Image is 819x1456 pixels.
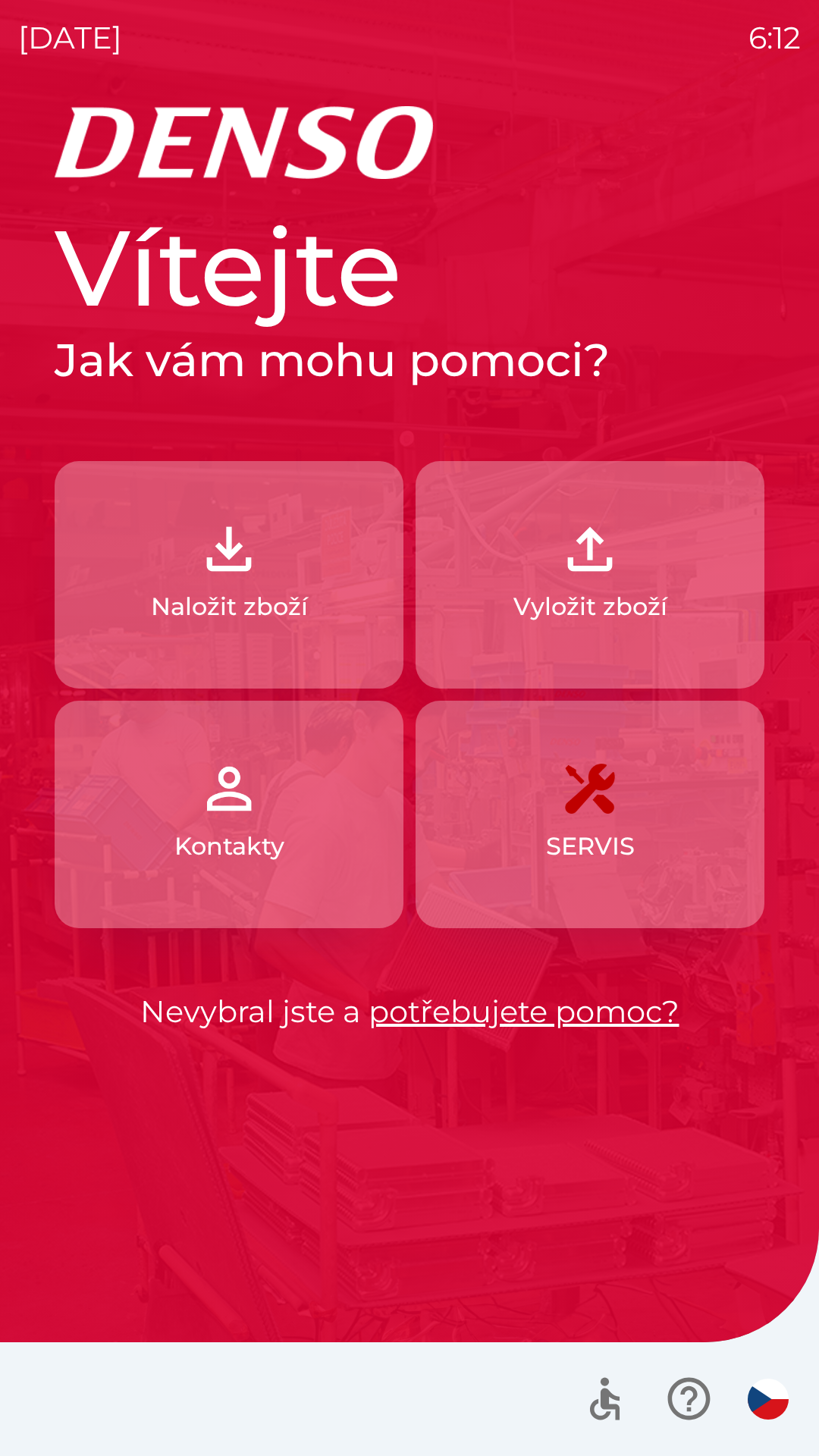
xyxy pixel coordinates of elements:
[55,701,403,928] button: Kontakty
[748,1379,789,1420] img: cs flag
[196,516,262,582] img: 918cc13a-b407-47b8-8082-7d4a57a89498.png
[55,989,764,1034] p: Nevybral jste a
[546,828,635,864] p: SERVIS
[55,461,403,689] button: Naložit zboží
[55,332,764,388] h2: Jak vám mohu pomoci?
[196,755,262,822] img: 072f4d46-cdf8-44b2-b931-d189da1a2739.png
[174,828,284,864] p: Kontakty
[513,588,667,625] p: Vyložit zboží
[151,588,308,625] p: Naložit zboží
[557,516,623,582] img: 2fb22d7f-6f53-46d3-a092-ee91fce06e5d.png
[557,755,623,822] img: 7408382d-57dc-4d4c-ad5a-dca8f73b6e74.png
[55,106,764,179] img: Logo
[416,461,764,689] button: Vyložit zboží
[748,15,801,61] p: 6:12
[18,15,122,61] p: [DATE]
[55,203,764,332] h1: Vítejte
[416,701,764,928] button: SERVIS
[369,993,679,1030] a: potřebujete pomoc?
